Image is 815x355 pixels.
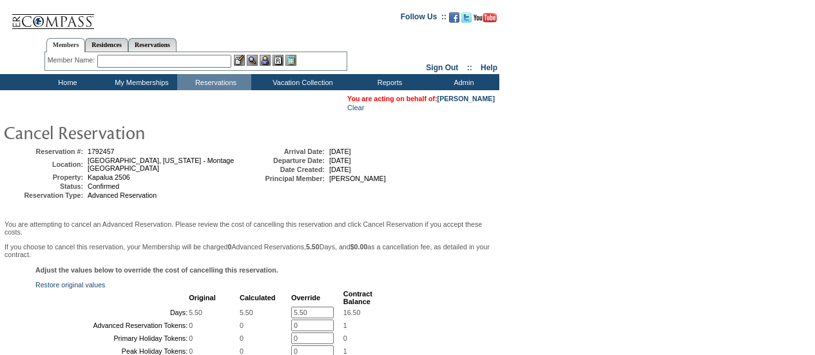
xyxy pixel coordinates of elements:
span: 5.50 [240,309,253,316]
td: My Memberships [103,74,177,90]
img: Become our fan on Facebook [449,12,459,23]
img: b_edit.gif [234,55,245,66]
img: b_calculator.gif [285,55,296,66]
a: Become our fan on Facebook [449,16,459,24]
span: [DATE] [329,148,351,155]
img: Impersonate [260,55,271,66]
span: Advanced Reservation [88,191,157,199]
b: Original [189,294,216,302]
span: Kapalua 2506 [88,173,130,181]
span: 1 [343,321,347,329]
td: Departure Date: [247,157,325,164]
span: 0 [240,347,244,355]
td: Arrival Date: [247,148,325,155]
a: Subscribe to our YouTube Channel [474,16,497,24]
td: Reservation Type: [6,191,83,199]
td: Location: [6,157,83,172]
a: [PERSON_NAME] [437,95,495,102]
p: If you choose to cancel this reservation, your Membership will be charged Advanced Reservations, ... [5,243,495,258]
span: 0 [240,334,244,342]
td: Status: [6,182,83,190]
td: Home [29,74,103,90]
a: Follow us on Twitter [461,16,472,24]
img: Compass Home [11,3,95,30]
b: 0 [228,243,232,251]
td: Days: [37,307,187,318]
td: Admin [425,74,499,90]
td: Reservations [177,74,251,90]
div: Member Name: [48,55,97,66]
b: $0.00 [350,243,368,251]
span: 0 [189,321,193,329]
td: Property: [6,173,83,181]
span: [DATE] [329,166,351,173]
span: [PERSON_NAME] [329,175,386,182]
img: View [247,55,258,66]
a: Restore original values [35,281,105,289]
a: Help [481,63,497,72]
td: Advanced Reservation Tokens: [37,320,187,331]
td: Principal Member: [247,175,325,182]
span: Confirmed [88,182,119,190]
span: 0 [240,321,244,329]
span: 5.50 [189,309,202,316]
span: 0 [189,334,193,342]
span: 1792457 [88,148,115,155]
span: [GEOGRAPHIC_DATA], [US_STATE] - Montage [GEOGRAPHIC_DATA] [88,157,234,172]
td: Date Created: [247,166,325,173]
p: You are attempting to cancel an Advanced Reservation. Please review the cost of cancelling this r... [5,220,495,236]
img: Reservations [273,55,283,66]
b: Calculated [240,294,276,302]
img: Subscribe to our YouTube Channel [474,13,497,23]
span: 0 [343,334,347,342]
span: 16.50 [343,309,361,316]
span: 1 [343,347,347,355]
td: Reservation #: [6,148,83,155]
b: 5.50 [306,243,320,251]
a: Sign Out [426,63,458,72]
a: Clear [347,104,364,111]
a: Reservations [128,38,177,52]
span: 0 [189,347,193,355]
td: Reports [351,74,425,90]
b: Override [291,294,320,302]
img: Follow us on Twitter [461,12,472,23]
td: Primary Holiday Tokens: [37,332,187,344]
span: :: [467,63,472,72]
img: pgTtlCancelRes.gif [3,119,261,145]
b: Contract Balance [343,290,372,305]
td: Follow Us :: [401,11,446,26]
a: Members [46,38,86,52]
span: You are acting on behalf of: [347,95,495,102]
td: Vacation Collection [251,74,351,90]
a: Residences [85,38,128,52]
span: [DATE] [329,157,351,164]
b: Adjust the values below to override the cost of cancelling this reservation. [35,266,278,274]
